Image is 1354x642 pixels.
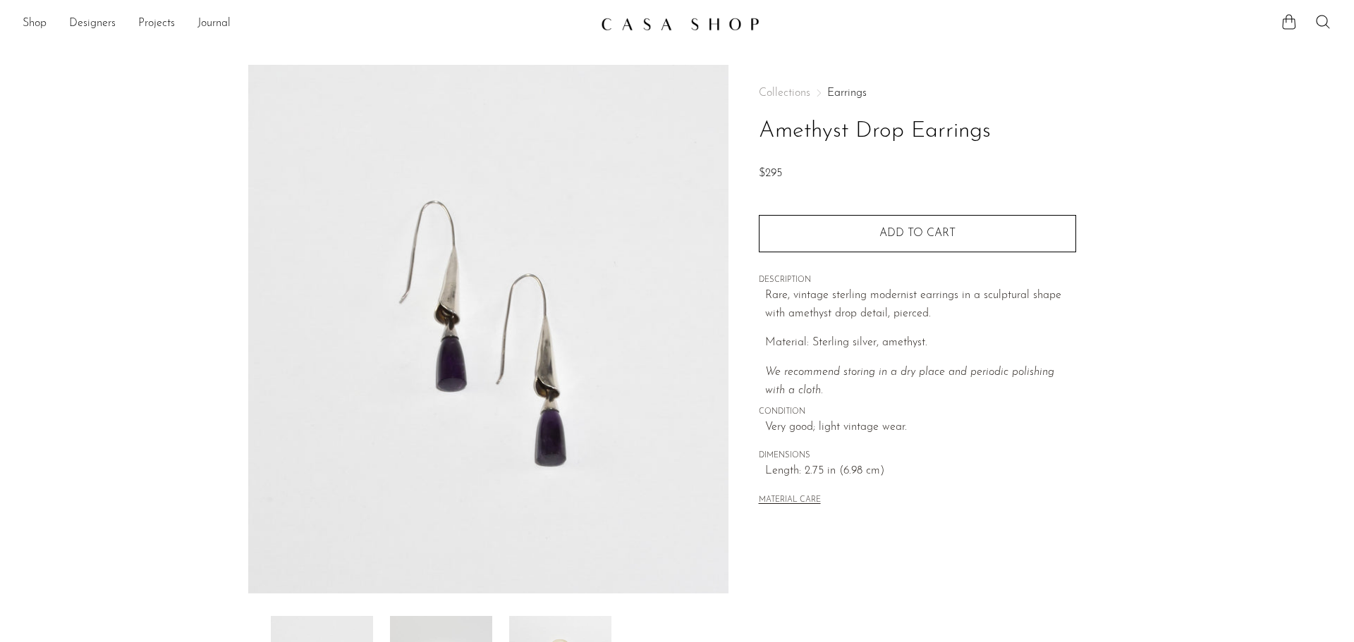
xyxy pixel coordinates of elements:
[759,87,810,99] span: Collections
[23,15,47,33] a: Shop
[759,215,1076,252] button: Add to cart
[759,87,1076,99] nav: Breadcrumbs
[248,65,728,593] img: Amethyst Drop Earrings
[138,15,175,33] a: Projects
[23,12,590,36] ul: NEW HEADER MENU
[69,15,116,33] a: Designers
[879,228,956,239] span: Add to cart
[765,334,1076,352] p: Material: Sterling silver, amethyst.
[759,406,1076,419] span: CONDITION
[759,274,1076,287] span: DESCRIPTION
[759,113,1076,149] h1: Amethyst Drop Earrings
[765,287,1076,323] p: Rare, vintage sterling modernist earrings in a sculptural shape with amethyst drop detail, pierced.
[759,495,821,506] button: MATERIAL CARE
[765,366,1054,396] i: We recommend storing in a dry place and periodic polishing with a cloth.
[23,12,590,36] nav: Desktop navigation
[765,462,1076,481] span: Length: 2.75 in (6.98 cm)
[197,15,231,33] a: Journal
[827,87,867,99] a: Earrings
[759,450,1076,462] span: DIMENSIONS
[759,168,782,179] span: $295
[765,419,1076,437] span: Very good; light vintage wear.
